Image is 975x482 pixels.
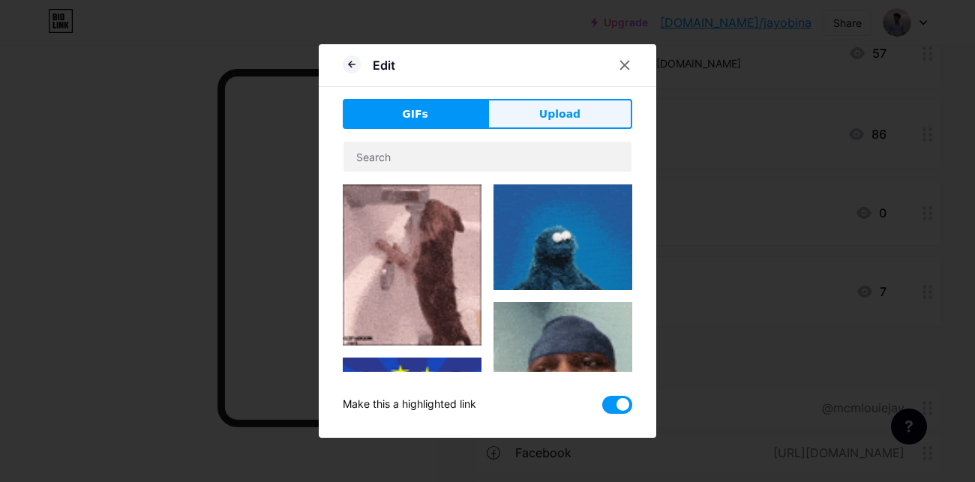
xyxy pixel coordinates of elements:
[493,184,632,290] img: Gihpy
[373,56,395,74] div: Edit
[343,184,481,346] img: Gihpy
[402,106,428,122] span: GIFs
[487,99,632,129] button: Upload
[343,396,476,414] div: Make this a highlighted link
[343,99,487,129] button: GIFs
[493,302,632,475] img: Gihpy
[343,142,631,172] input: Search
[539,106,580,122] span: Upload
